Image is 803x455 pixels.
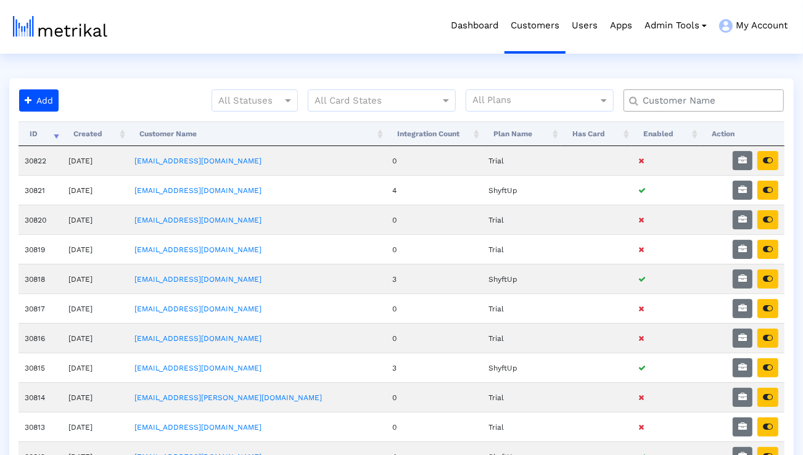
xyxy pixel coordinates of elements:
th: Customer Name: activate to sort column ascending [128,121,386,146]
a: [EMAIL_ADDRESS][DOMAIN_NAME] [134,305,261,313]
td: Trial [482,293,561,323]
td: 0 [386,146,482,175]
td: 30817 [19,293,62,323]
td: ShyftUp [482,264,561,293]
a: [EMAIL_ADDRESS][DOMAIN_NAME] [134,157,261,165]
td: 30821 [19,175,62,205]
td: 0 [386,323,482,353]
td: Trial [482,412,561,441]
td: 0 [386,412,482,441]
td: [DATE] [62,323,128,353]
a: [EMAIL_ADDRESS][DOMAIN_NAME] [134,186,261,195]
td: ShyftUp [482,353,561,382]
td: [DATE] [62,293,128,323]
td: 30816 [19,323,62,353]
td: [DATE] [62,264,128,293]
td: 4 [386,175,482,205]
a: [EMAIL_ADDRESS][DOMAIN_NAME] [134,216,261,224]
td: 3 [386,353,482,382]
a: [EMAIL_ADDRESS][PERSON_NAME][DOMAIN_NAME] [134,393,322,402]
td: 30819 [19,234,62,264]
td: 30818 [19,264,62,293]
input: Customer Name [634,94,779,107]
a: [EMAIL_ADDRESS][DOMAIN_NAME] [134,275,261,284]
th: Integration Count: activate to sort column ascending [386,121,482,146]
input: All Plans [472,93,600,109]
td: [DATE] [62,175,128,205]
td: [DATE] [62,412,128,441]
td: 30822 [19,146,62,175]
td: [DATE] [62,146,128,175]
th: Enabled: activate to sort column ascending [632,121,701,146]
td: 0 [386,205,482,234]
th: ID: activate to sort column ascending [19,121,62,146]
img: my-account-menu-icon.png [719,19,733,33]
td: Trial [482,382,561,412]
td: 0 [386,234,482,264]
th: Has Card: activate to sort column ascending [561,121,632,146]
img: metrical-logo-light.png [13,16,107,37]
td: Trial [482,323,561,353]
button: Add [19,89,59,112]
td: ShyftUp [482,175,561,205]
th: Action [701,121,784,146]
td: 30815 [19,353,62,382]
td: 0 [386,382,482,412]
td: 0 [386,293,482,323]
a: [EMAIL_ADDRESS][DOMAIN_NAME] [134,364,261,372]
input: All Card States [315,93,427,109]
td: 30820 [19,205,62,234]
a: [EMAIL_ADDRESS][DOMAIN_NAME] [134,245,261,254]
td: 3 [386,264,482,293]
a: [EMAIL_ADDRESS][DOMAIN_NAME] [134,334,261,343]
td: [DATE] [62,205,128,234]
th: Created: activate to sort column ascending [62,121,128,146]
td: [DATE] [62,382,128,412]
td: Trial [482,205,561,234]
td: 30813 [19,412,62,441]
td: 30814 [19,382,62,412]
a: [EMAIL_ADDRESS][DOMAIN_NAME] [134,423,261,432]
td: [DATE] [62,234,128,264]
td: Trial [482,146,561,175]
th: Plan Name: activate to sort column ascending [482,121,561,146]
td: Trial [482,234,561,264]
td: [DATE] [62,353,128,382]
